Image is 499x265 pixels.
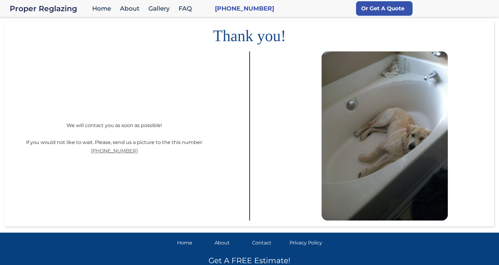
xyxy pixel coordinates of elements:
a: [PHONE_NUMBER] [215,4,274,13]
div: Proper Reglazing [10,4,89,13]
a: Gallery [145,2,176,15]
div: We will contact you as soon as possible! If you would not like to wait. Please, send us a picture... [26,117,203,147]
a: About [215,239,247,247]
a: Or Get A Quote [356,1,413,16]
a: home [10,4,89,13]
a: About [117,2,145,15]
a: FAQ [176,2,198,15]
a: Privacy Policy [290,239,322,247]
h1: Thank you! [5,22,494,45]
a: Home [89,2,117,15]
a: Contact [252,239,285,247]
a: Home [177,239,210,247]
a: [PHONE_NUMBER] [91,147,138,155]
